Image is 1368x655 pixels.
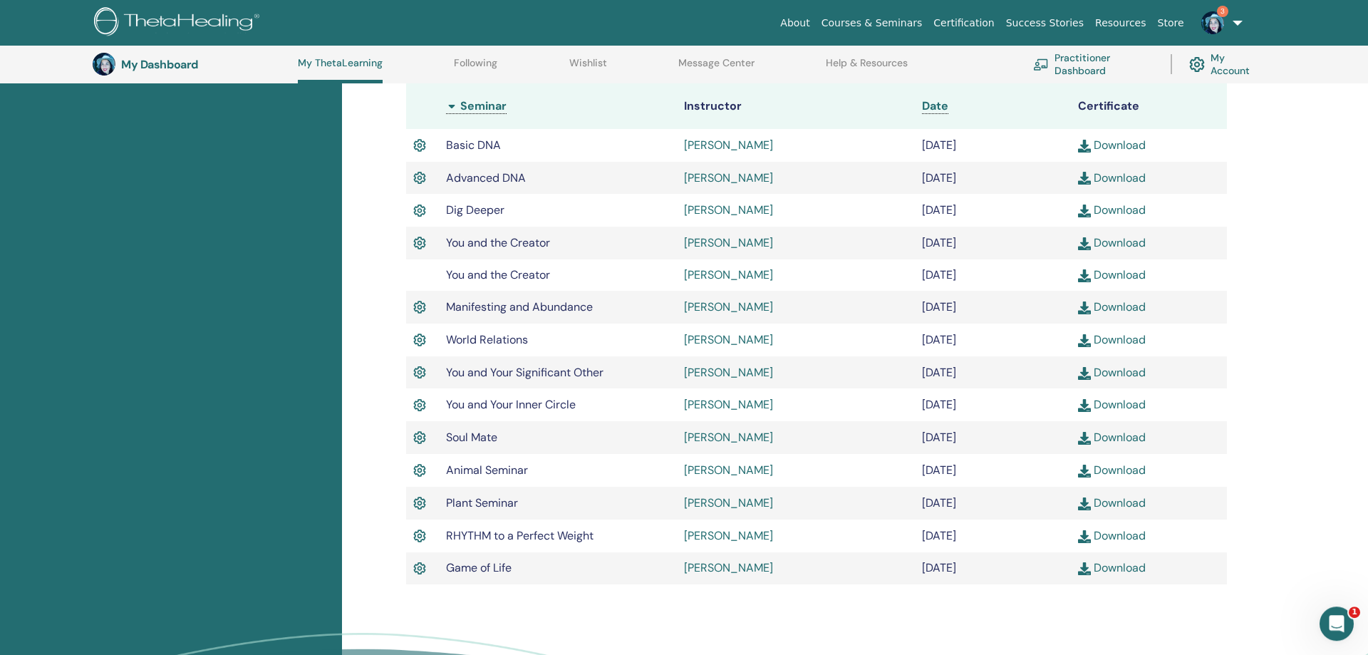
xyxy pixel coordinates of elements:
img: download.svg [1078,562,1091,575]
td: [DATE] [915,520,1071,552]
img: download.svg [1078,205,1091,217]
img: cog.svg [1189,53,1205,76]
img: download.svg [1078,237,1091,250]
img: Active Certificate [413,428,426,447]
a: Certification [928,10,1000,36]
img: Active Certificate [413,234,426,252]
a: Download [1078,235,1146,250]
a: Download [1078,430,1146,445]
td: [DATE] [915,324,1071,356]
img: Active Certificate [413,527,426,545]
img: download.svg [1078,140,1091,153]
span: World Relations [446,332,528,347]
a: Date [922,98,948,114]
td: [DATE] [915,487,1071,520]
a: [PERSON_NAME] [684,138,773,153]
img: download.svg [1078,269,1091,282]
td: [DATE] [915,421,1071,454]
span: Plant Seminar [446,495,518,510]
img: Active Certificate [413,298,426,316]
span: 3 [1217,6,1228,17]
img: Active Certificate [413,559,426,578]
span: Soul Mate [446,430,497,445]
span: RHYTHM to a Perfect Weight [446,528,594,543]
a: [PERSON_NAME] [684,267,773,282]
a: About [774,10,815,36]
a: Practitioner Dashboard [1033,48,1154,80]
td: [DATE] [915,291,1071,324]
td: [DATE] [915,552,1071,585]
a: Download [1078,560,1146,575]
a: Store [1152,10,1190,36]
span: You and the Creator [446,235,550,250]
a: Download [1078,397,1146,412]
a: Message Center [678,57,755,80]
a: [PERSON_NAME] [684,202,773,217]
a: Download [1078,267,1146,282]
img: download.svg [1078,399,1091,412]
img: download.svg [1078,497,1091,510]
h3: My Dashboard [121,58,264,71]
a: [PERSON_NAME] [684,463,773,478]
span: You and the Creator [446,267,550,282]
img: download.svg [1078,367,1091,380]
a: Success Stories [1000,10,1089,36]
span: Game of Life [446,560,512,575]
span: Advanced DNA [446,170,526,185]
img: Active Certificate [413,331,426,349]
a: Download [1078,332,1146,347]
span: You and Your Inner Circle [446,397,576,412]
td: [DATE] [915,454,1071,487]
a: [PERSON_NAME] [684,170,773,185]
a: [PERSON_NAME] [684,495,773,510]
img: download.svg [1078,530,1091,543]
img: Active Certificate [413,202,426,220]
img: Active Certificate [413,136,426,155]
td: [DATE] [915,129,1071,162]
span: Date [922,98,948,113]
a: Download [1078,365,1146,380]
a: Download [1078,138,1146,153]
img: Active Certificate [413,169,426,187]
a: Resources [1089,10,1152,36]
iframe: Intercom live chat [1320,607,1354,641]
img: download.svg [1078,432,1091,445]
a: Download [1078,202,1146,217]
a: [PERSON_NAME] [684,332,773,347]
a: Download [1078,528,1146,543]
a: [PERSON_NAME] [684,528,773,543]
img: Active Certificate [413,363,426,382]
a: [PERSON_NAME] [684,560,773,575]
span: You and Your Significant Other [446,365,603,380]
th: Certificate [1071,83,1227,129]
th: Instructor [677,83,915,129]
a: My Account [1189,48,1261,80]
a: [PERSON_NAME] [684,397,773,412]
img: download.svg [1078,172,1091,185]
img: Active Certificate [413,494,426,512]
a: My ThetaLearning [298,57,383,83]
td: [DATE] [915,259,1071,291]
td: [DATE] [915,356,1071,389]
span: Animal Seminar [446,463,528,478]
img: download.svg [1078,334,1091,347]
img: Active Certificate [413,396,426,415]
img: Active Certificate [413,461,426,480]
td: [DATE] [915,162,1071,195]
a: Help & Resources [826,57,908,80]
a: Download [1078,495,1146,510]
a: Download [1078,299,1146,314]
a: [PERSON_NAME] [684,299,773,314]
a: Download [1078,170,1146,185]
a: Wishlist [569,57,607,80]
a: Courses & Seminars [816,10,928,36]
a: [PERSON_NAME] [684,235,773,250]
a: Following [454,57,497,80]
td: [DATE] [915,194,1071,227]
img: default.jpg [1201,11,1224,34]
img: download.svg [1078,465,1091,478]
a: [PERSON_NAME] [684,430,773,445]
img: logo.png [94,7,264,39]
td: [DATE] [915,388,1071,421]
img: chalkboard-teacher.svg [1033,58,1049,70]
